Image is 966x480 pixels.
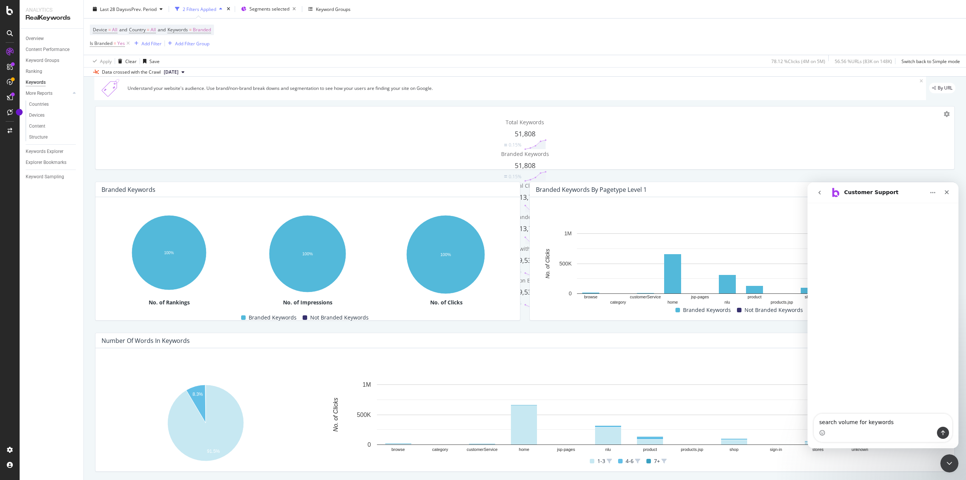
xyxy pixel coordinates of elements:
[240,211,375,297] div: A chart.
[626,457,634,466] span: 4-6
[515,256,535,265] span: 19,535
[432,448,448,452] text: category
[510,224,540,233] span: 1,313,726
[771,300,793,304] text: products.jsp
[26,173,78,181] a: Keyword Sampling
[363,382,371,388] text: 1M
[26,159,78,167] a: Explorer Bookmarks
[378,211,513,299] svg: A chart.
[142,40,162,46] div: Add Filter
[511,182,539,189] span: Total Clicks
[140,55,160,67] button: Save
[115,55,137,67] button: Clear
[332,398,339,432] text: No. of Clicks
[29,122,45,130] div: Content
[100,58,112,64] div: Apply
[368,442,371,448] text: 0
[131,39,162,48] button: Add Filter
[506,119,544,126] span: Total Keywords
[314,381,944,456] svg: A chart.
[643,448,657,452] text: product
[654,457,660,466] span: 7+
[310,313,369,322] span: Not Branded Keywords
[26,148,78,156] a: Keywords Explorer
[536,230,946,305] svg: A chart.
[724,300,730,304] text: nlu
[102,186,155,193] div: Branded Keywords
[378,299,514,306] div: No. of Clicks
[149,58,160,64] div: Save
[504,175,507,177] img: Equal
[168,26,188,33] span: Keywords
[26,79,46,86] div: Keywords
[835,58,892,64] div: 56.56 % URLs ( 83K on 148K )
[183,6,216,12] div: 2 Filters Applied
[302,252,313,256] text: 100%
[515,161,535,170] span: 51,808
[26,35,44,43] div: Overview
[238,3,299,15] button: Segments selected
[117,38,125,49] span: Yes
[90,3,166,15] button: Last 28 DaysvsPrev. Period
[165,39,209,48] button: Add Filter Group
[584,295,597,299] text: browse
[29,122,78,130] a: Content
[510,193,540,202] span: 1,313,726
[151,25,156,35] span: All
[249,6,289,12] span: Segments selected
[545,249,551,279] text: No. of Clicks
[503,245,546,252] span: Pages with Clicks
[770,448,782,452] text: sign-in
[729,448,738,452] text: shop
[29,100,78,108] a: Countries
[305,3,354,15] button: Keyword Groups
[898,55,960,67] button: Switch back to Simple mode
[192,392,203,397] text: 8.3%
[249,313,297,322] span: Branded Keywords
[668,300,678,304] text: home
[29,111,78,119] a: Devices
[102,381,309,466] svg: A chart.
[812,448,824,452] text: stores
[102,337,190,344] div: Number Of Words In Keywords
[467,448,498,452] text: customerService
[147,26,149,33] span: =
[26,173,64,181] div: Keyword Sampling
[630,295,661,299] text: customerService
[26,6,77,14] div: Analytics
[26,57,59,65] div: Keyword Groups
[102,211,236,295] svg: A chart.
[536,186,647,193] div: Branded Keywords By pagetype Level 1
[519,448,529,452] text: home
[26,14,77,22] div: RealKeywords
[193,25,211,35] span: Branded
[26,57,78,65] a: Keyword Groups
[681,448,703,452] text: products.jsp
[207,449,220,454] text: 91.5%
[161,68,188,77] button: [DATE]
[901,58,960,64] div: Switch back to Simple mode
[565,231,572,237] text: 1M
[26,148,63,156] div: Keywords Explorer
[175,40,209,46] div: Add Filter Group
[929,83,955,93] div: legacy label
[691,295,709,299] text: jsp-pages
[748,295,761,299] text: product
[808,182,958,448] iframe: Intercom live chat
[29,133,48,141] div: Structure
[515,129,535,138] span: 51,808
[29,100,49,108] div: Countries
[683,306,731,315] span: Branded Keywords
[475,277,575,284] span: Pages with Clicks on Branded Keywords
[771,58,825,64] div: 78.12 % Clicks ( 4M on 5M )
[440,252,451,257] text: 100%
[26,68,78,76] a: Ranking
